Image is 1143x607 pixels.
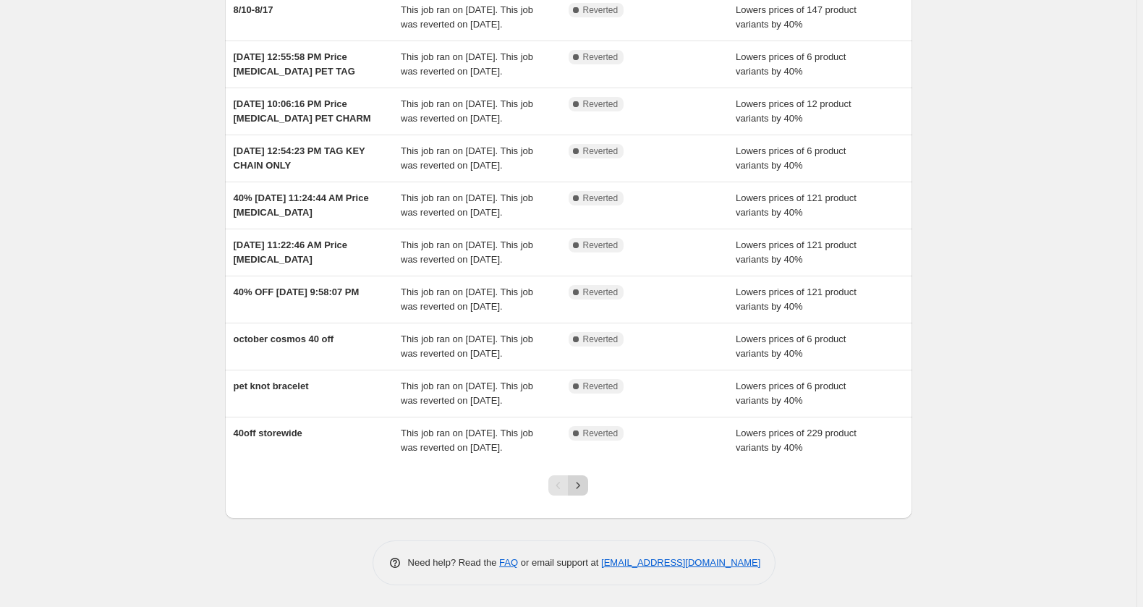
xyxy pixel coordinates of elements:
nav: Pagination [548,475,588,496]
span: Lowers prices of 121 product variants by 40% [736,239,857,265]
span: This job ran on [DATE]. This job was reverted on [DATE]. [401,98,533,124]
span: Reverted [583,98,619,110]
span: Lowers prices of 6 product variants by 40% [736,145,846,171]
span: [DATE] 11:22:46 AM Price [MEDICAL_DATA] [234,239,348,265]
a: FAQ [499,557,518,568]
span: october cosmos 40 off [234,334,334,344]
span: This job ran on [DATE]. This job was reverted on [DATE]. [401,428,533,453]
span: Lowers prices of 121 product variants by 40% [736,286,857,312]
span: Lowers prices of 6 product variants by 40% [736,334,846,359]
span: Reverted [583,145,619,157]
span: Lowers prices of 121 product variants by 40% [736,192,857,218]
span: Reverted [583,239,619,251]
span: This job ran on [DATE]. This job was reverted on [DATE]. [401,145,533,171]
span: 40% [DATE] 11:24:44 AM Price [MEDICAL_DATA] [234,192,369,218]
span: Reverted [583,192,619,204]
span: This job ran on [DATE]. This job was reverted on [DATE]. [401,334,533,359]
span: 8/10-8/17 [234,4,273,15]
span: Reverted [583,334,619,345]
a: [EMAIL_ADDRESS][DOMAIN_NAME] [601,557,760,568]
span: Need help? Read the [408,557,500,568]
span: This job ran on [DATE]. This job was reverted on [DATE]. [401,192,533,218]
span: Reverted [583,286,619,298]
span: Reverted [583,428,619,439]
span: Reverted [583,51,619,63]
span: Reverted [583,381,619,392]
span: This job ran on [DATE]. This job was reverted on [DATE]. [401,286,533,312]
span: [DATE] 12:55:58 PM Price [MEDICAL_DATA] PET TAG [234,51,355,77]
span: 40% OFF [DATE] 9:58:07 PM [234,286,360,297]
span: [DATE] 12:54:23 PM TAG KEY CHAIN ONLY [234,145,365,171]
span: [DATE] 10:06:16 PM Price [MEDICAL_DATA] PET CHARM [234,98,371,124]
span: This job ran on [DATE]. This job was reverted on [DATE]. [401,51,533,77]
span: Lowers prices of 147 product variants by 40% [736,4,857,30]
span: Reverted [583,4,619,16]
span: Lowers prices of 6 product variants by 40% [736,51,846,77]
span: This job ran on [DATE]. This job was reverted on [DATE]. [401,4,533,30]
span: Lowers prices of 12 product variants by 40% [736,98,851,124]
span: 40off storewide [234,428,302,438]
span: This job ran on [DATE]. This job was reverted on [DATE]. [401,239,533,265]
span: This job ran on [DATE]. This job was reverted on [DATE]. [401,381,533,406]
span: pet knot bracelet [234,381,309,391]
span: Lowers prices of 6 product variants by 40% [736,381,846,406]
span: or email support at [518,557,601,568]
button: Next [568,475,588,496]
span: Lowers prices of 229 product variants by 40% [736,428,857,453]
